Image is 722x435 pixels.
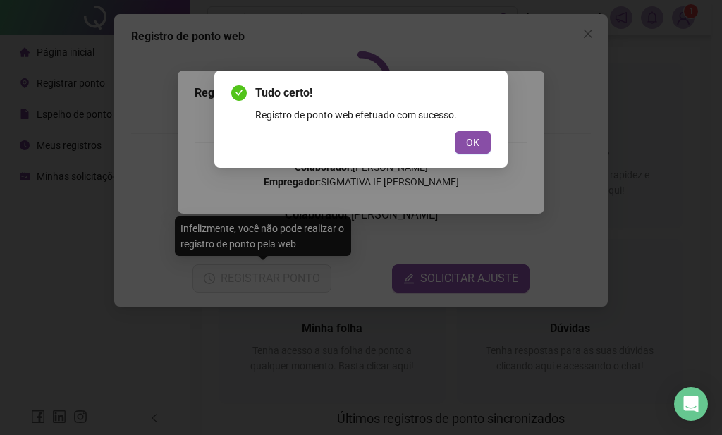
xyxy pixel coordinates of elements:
[455,131,491,154] button: OK
[674,387,708,421] div: Open Intercom Messenger
[466,135,479,150] span: OK
[255,85,491,102] span: Tudo certo!
[231,85,247,101] span: check-circle
[255,107,491,123] div: Registro de ponto web efetuado com sucesso.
